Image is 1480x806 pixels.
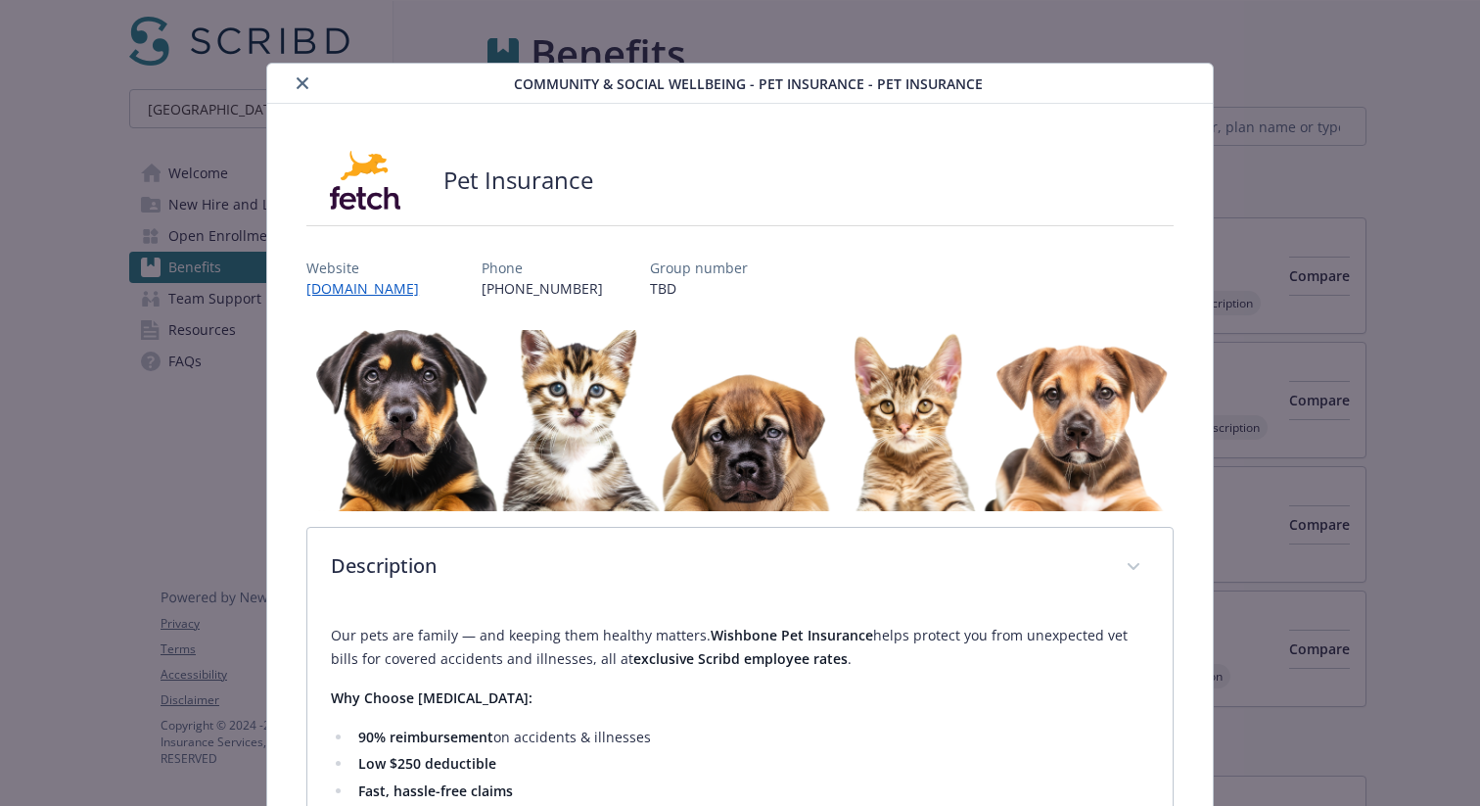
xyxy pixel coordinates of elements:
strong: 90% reimbursement [358,728,493,746]
span: Community & Social Wellbeing - Pet Insurance - Pet Insurance [514,73,983,94]
p: TBD [650,278,748,299]
strong: Why Choose [MEDICAL_DATA]: [331,688,532,707]
h2: Pet Insurance [443,164,593,197]
p: Group number [650,258,748,278]
p: Description [331,551,1102,581]
p: Our pets are family — and keeping them healthy matters. helps protect you from unexpected vet bil... [331,624,1149,671]
button: close [291,71,314,95]
div: Description [307,528,1173,608]
li: on accidents & illnesses [352,726,1149,749]
strong: Wishbone Pet Insurance [711,626,873,644]
strong: Low $250 deductible [358,754,496,773]
img: banner [306,330,1174,511]
p: Website [306,258,435,278]
strong: exclusive Scribd employee rates [633,649,848,668]
a: [DOMAIN_NAME] [306,279,435,298]
p: Phone [482,258,603,278]
p: [PHONE_NUMBER] [482,278,603,299]
strong: Fast, hassle-free claims [358,782,513,800]
img: Fetch, Inc. [306,151,424,210]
